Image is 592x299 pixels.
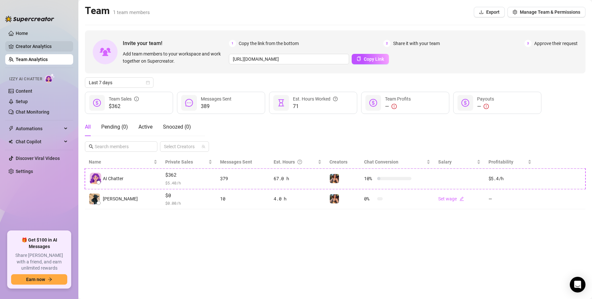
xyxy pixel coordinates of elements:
[5,16,54,22] img: logo-BBDzfeDw.svg
[385,102,411,110] div: —
[8,139,13,144] img: Chat Copilot
[16,169,33,174] a: Settings
[26,277,45,282] span: Earn now
[293,95,338,102] div: Est. Hours Worked
[138,124,152,130] span: Active
[474,7,505,17] button: Export
[438,196,464,201] a: Set wageedit
[109,95,139,102] div: Team Sales
[277,99,285,107] span: hourglass
[333,95,338,102] span: question-circle
[103,195,138,202] span: [PERSON_NAME]
[488,175,532,182] div: $5.4 /h
[330,194,339,203] img: Roxy
[274,195,322,202] div: 4.0 h
[16,99,28,104] a: Setup
[484,104,489,109] span: exclamation-circle
[113,9,150,15] span: 1 team members
[185,99,193,107] span: message
[103,175,123,182] span: AI Chatter
[352,54,389,64] button: Copy Link
[165,200,212,206] span: $ 0.00 /h
[486,9,500,15] span: Export
[48,277,52,282] span: arrow-right
[85,156,161,168] th: Name
[477,102,494,110] div: —
[146,81,150,85] span: calendar
[369,99,377,107] span: dollar-circle
[479,10,484,14] span: download
[513,10,517,14] span: setting
[570,277,585,292] div: Open Intercom Messenger
[8,126,14,131] span: thunderbolt
[16,136,62,147] span: Chat Copilot
[16,123,62,134] span: Automations
[9,76,42,82] span: Izzy AI Chatter
[11,274,67,285] button: Earn nowarrow-right
[16,31,28,36] a: Home
[364,175,375,182] span: 10 %
[330,174,339,183] img: Roxy
[459,197,464,201] span: edit
[357,56,361,61] span: copy
[165,159,193,165] span: Private Sales
[90,173,101,184] img: izzy-ai-chatter-avatar-DDCN_rTZ.svg
[507,7,585,17] button: Manage Team & Permissions
[16,156,60,161] a: Discover Viral Videos
[165,180,212,186] span: $ 5.40 /h
[383,40,391,47] span: 2
[524,40,532,47] span: 3
[16,109,49,115] a: Chat Monitoring
[393,40,440,47] span: Share it with your team
[45,73,55,83] img: AI Chatter
[95,143,148,150] input: Search members
[488,159,513,165] span: Profitability
[438,159,452,165] span: Salary
[229,40,236,47] span: 1
[201,102,232,110] span: 389
[485,189,536,210] td: —
[11,237,67,250] span: 🎁 Get $100 in AI Messages
[85,5,150,17] h2: Team
[201,96,232,102] span: Messages Sent
[163,124,191,130] span: Snoozed ( 0 )
[534,40,578,47] span: Approve their request
[16,41,68,52] a: Creator Analytics
[364,56,384,62] span: Copy Link
[326,156,360,168] th: Creators
[89,78,150,87] span: Last 7 days
[520,9,580,15] span: Manage Team & Permissions
[392,104,397,109] span: exclamation-circle
[239,40,299,47] span: Copy the link from the bottom
[11,252,67,272] span: Share [PERSON_NAME] with a friend, and earn unlimited rewards
[165,192,212,199] span: $0
[220,195,266,202] div: 10
[89,158,152,165] span: Name
[123,39,229,47] span: Invite your team!
[385,96,411,102] span: Team Profits
[274,158,316,165] div: Est. Hours
[134,95,139,102] span: info-circle
[93,99,101,107] span: dollar-circle
[201,145,205,149] span: team
[109,102,139,110] span: $362
[220,175,266,182] div: 379
[461,99,469,107] span: dollar-circle
[297,158,302,165] span: question-circle
[364,159,398,165] span: Chat Conversion
[123,50,226,65] span: Add team members to your workspace and work together on Supercreator.
[477,96,494,102] span: Payouts
[16,57,48,62] a: Team Analytics
[165,171,212,179] span: $362
[85,123,91,131] div: All
[220,159,252,165] span: Messages Sent
[89,194,100,204] img: Daeny Coco
[274,175,322,182] div: 67.0 h
[89,144,93,149] span: search
[16,88,32,94] a: Content
[293,102,338,110] span: 71
[101,123,128,131] div: Pending ( 0 )
[364,195,375,202] span: 0 %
